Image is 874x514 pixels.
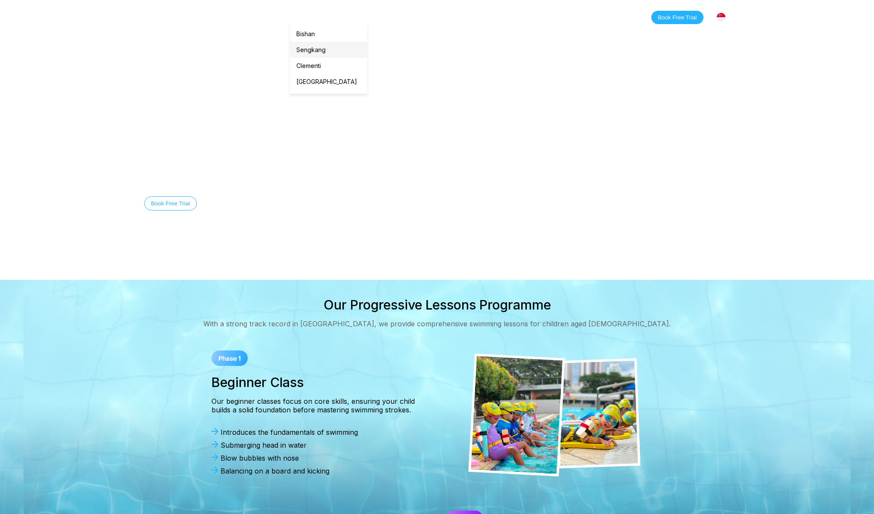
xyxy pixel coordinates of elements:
[212,441,218,448] img: Arrow
[212,441,429,449] div: Submerging head in water
[212,467,429,475] div: Balancing on a board and kicking
[212,428,218,435] img: Arrow
[323,297,551,313] h2: Our Progressive Lessons Programme
[144,140,598,162] h1: Swimming Lessons in [GEOGRAPHIC_DATA]
[212,428,429,437] div: Introduces the fundamentals of swimming
[468,353,641,476] img: children participating in a swimming class for kids
[252,13,290,22] a: About
[212,454,429,462] div: Blow bubbles with nose
[290,26,367,42] a: Bishan
[212,467,218,474] img: Arrow
[290,42,367,58] a: Sengkang
[212,375,429,390] h3: Beginner Class
[339,13,370,22] a: Blog
[290,13,339,22] a: Locations
[174,13,211,22] a: Home
[211,13,252,22] a: Classes
[205,196,268,211] button: Discover Our Story
[212,397,429,414] div: Our beginner classes focus on core skills, ensuring your child builds a solid foundation before m...
[203,319,671,328] div: With a strong track record in [GEOGRAPHIC_DATA], we provide comprehensive swimming lessons for ch...
[717,13,725,22] img: Singapore
[212,350,248,366] img: Phase 1
[712,8,730,26] div: [GEOGRAPHIC_DATA]
[290,74,367,90] a: [GEOGRAPHIC_DATA]
[144,121,598,127] div: Welcome to The Swim Starter
[651,11,703,24] button: Book Free Trial
[144,196,197,211] button: Book Free Trial
[370,13,413,22] a: Contact
[290,58,367,74] a: Clementi
[144,10,160,23] img: The Swim Starter Logo
[212,454,218,461] img: Arrow
[144,176,598,183] div: Equip your child with essential swimming skills for lifelong safety and confidence in water.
